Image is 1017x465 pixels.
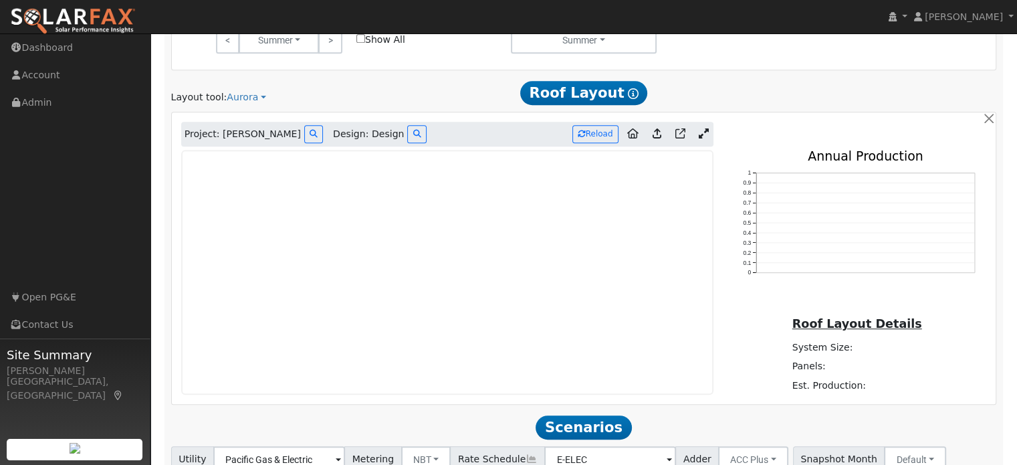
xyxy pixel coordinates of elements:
span: Project: [PERSON_NAME] [185,127,301,141]
div: [PERSON_NAME] [7,364,143,378]
input: Show All [356,34,365,43]
text: 0.8 [743,189,751,196]
a: Expand Aurora window [694,124,713,145]
text: 0.1 [743,260,751,266]
a: Map [112,390,124,401]
a: Aurora [227,90,266,104]
td: System Size: [790,339,917,357]
text: 0.6 [743,209,751,216]
img: retrieve [70,443,80,454]
text: 0.3 [743,240,751,246]
a: Open in Aurora [670,124,691,145]
div: [GEOGRAPHIC_DATA], [GEOGRAPHIC_DATA] [7,375,143,403]
text: 1 [748,169,751,176]
button: Reload [572,125,618,143]
text: 0 [748,270,751,276]
text: 0.2 [743,250,751,256]
text: Annual Production [808,149,923,163]
text: 0.4 [743,229,751,236]
span: [PERSON_NAME] [925,11,1003,22]
td: Est. Production: [790,376,917,395]
button: Summer [511,27,657,54]
span: Site Summary [7,346,143,364]
span: Design: Design [333,127,404,141]
img: SolarFax [10,7,136,35]
text: 0.5 [743,219,751,226]
span: Layout tool: [171,92,227,102]
td: Panels: [790,357,917,376]
span: Scenarios [536,415,631,440]
u: Roof Layout Details [792,317,922,331]
text: 0.7 [743,199,751,206]
i: Show Help [628,88,639,99]
a: Aurora to Home [622,124,644,145]
a: Upload consumption to Aurora project [647,124,667,145]
span: Roof Layout [520,81,648,105]
button: Summer [239,27,319,54]
label: Show All [356,33,405,47]
text: 0.9 [743,179,751,186]
a: > [318,27,342,54]
a: < [216,27,239,54]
